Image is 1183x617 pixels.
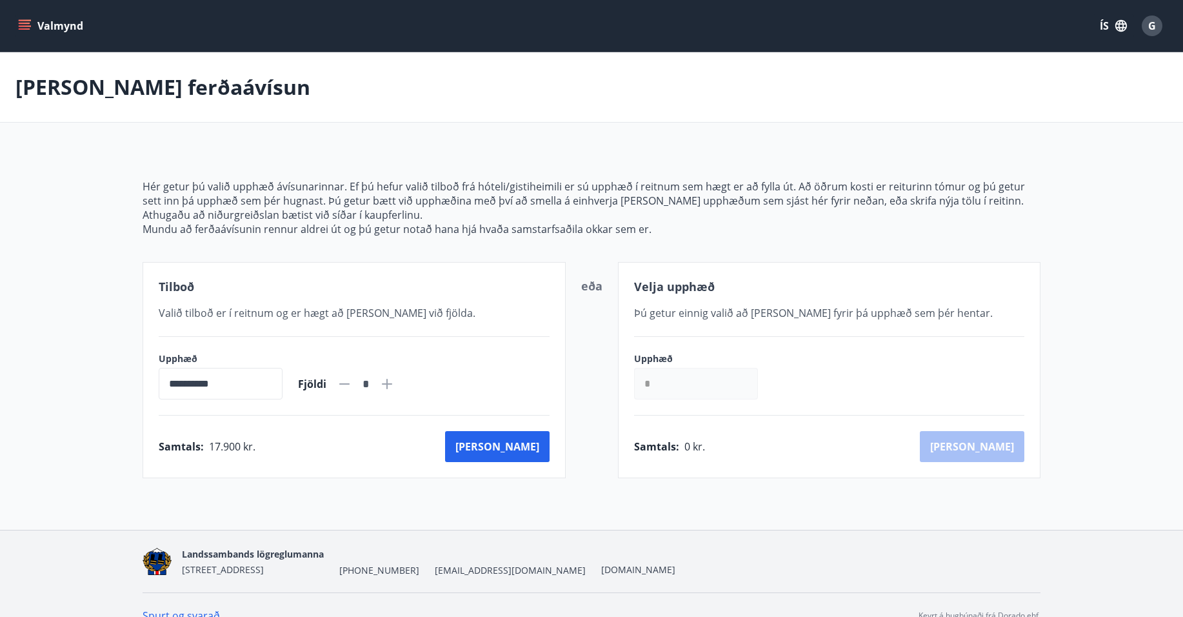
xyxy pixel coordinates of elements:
img: 1cqKbADZNYZ4wXUG0EC2JmCwhQh0Y6EN22Kw4FTY.png [143,548,172,576]
span: G [1148,19,1156,33]
span: Samtals : [159,440,204,454]
span: [EMAIL_ADDRESS][DOMAIN_NAME] [435,564,586,577]
p: Athugaðu að niðurgreiðslan bætist við síðar í kaupferlinu. [143,208,1040,222]
span: 17.900 kr. [209,440,255,454]
span: Landssambands lögreglumanna [182,548,324,560]
a: [DOMAIN_NAME] [601,563,675,576]
span: Velja upphæð [634,279,715,294]
span: [STREET_ADDRESS] [182,563,264,576]
span: Þú getur einnig valið að [PERSON_NAME] fyrir þá upphæð sem þér hentar. [634,306,993,320]
span: 0 kr. [684,440,705,454]
span: Tilboð [159,279,194,294]
span: Samtals : [634,440,679,454]
span: eða [581,278,602,294]
button: [PERSON_NAME] [445,431,550,462]
button: menu [15,14,88,37]
span: Valið tilboð er í reitnum og er hægt að [PERSON_NAME] við fjölda. [159,306,475,320]
p: Hér getur þú valið upphæð ávísunarinnar. Ef þú hefur valið tilboð frá hóteli/gistiheimili er sú u... [143,179,1040,208]
button: ÍS [1093,14,1134,37]
p: Mundu að ferðaávísunin rennur aldrei út og þú getur notað hana hjá hvaða samstarfsaðila okkar sem... [143,222,1040,236]
label: Upphæð [634,352,771,365]
p: [PERSON_NAME] ferðaávísun [15,73,310,101]
span: Fjöldi [298,377,326,391]
label: Upphæð [159,352,283,365]
span: [PHONE_NUMBER] [339,564,419,577]
button: G [1137,10,1168,41]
